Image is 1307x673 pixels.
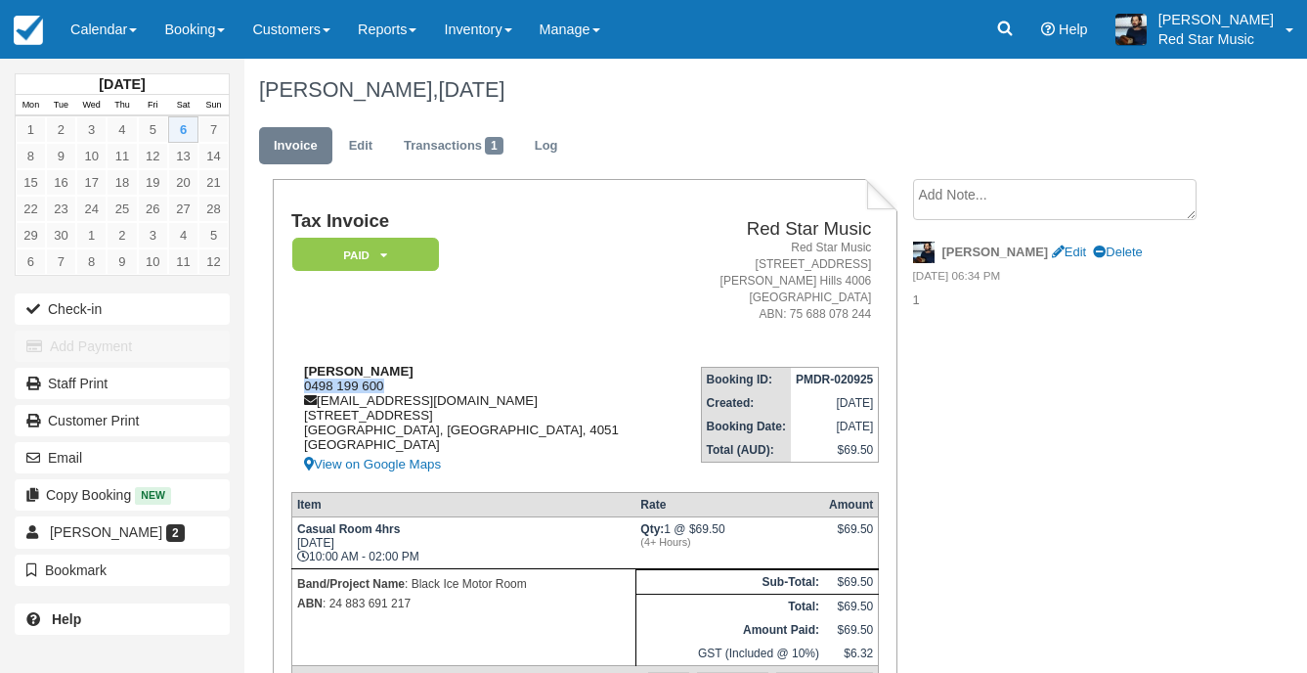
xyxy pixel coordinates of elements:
th: Booking ID: [701,367,791,391]
a: 14 [198,143,229,169]
strong: Band/Project Name [297,577,405,591]
a: 1 [16,116,46,143]
a: 11 [168,248,198,275]
a: 5 [138,116,168,143]
a: 19 [138,169,168,196]
span: [PERSON_NAME] [50,524,162,540]
p: : 24 883 691 217 [297,594,631,613]
em: [DATE] 06:34 PM [913,268,1210,290]
th: Thu [107,95,137,116]
a: Edit [334,127,387,165]
th: Amount [824,492,879,516]
span: 2 [166,524,185,542]
a: 3 [138,222,168,248]
img: checkfront-main-nav-mini-logo.png [14,16,43,45]
p: [PERSON_NAME] [1158,10,1274,29]
a: 20 [168,169,198,196]
a: Transactions1 [389,127,518,165]
a: 12 [198,248,229,275]
img: A1 [1115,14,1147,45]
strong: ABN [297,597,323,610]
a: 30 [46,222,76,248]
a: 28 [198,196,229,222]
a: Invoice [259,127,332,165]
a: 3 [76,116,107,143]
a: [PERSON_NAME] 2 [15,516,230,548]
a: Help [15,604,230,635]
button: Bookmark [15,555,230,586]
td: $69.50 [824,594,879,618]
a: 6 [16,248,46,275]
p: 1 [913,292,1210,310]
a: 7 [198,116,229,143]
a: Customer Print [15,405,230,436]
address: Red Star Music [STREET_ADDRESS] [PERSON_NAME] Hills 4006 [GEOGRAPHIC_DATA] ABN: 75 688 078 244 [679,240,871,324]
th: Total (AUD): [701,438,791,463]
strong: Qty [640,522,664,536]
a: 12 [138,143,168,169]
td: $69.50 [824,569,879,594]
th: Rate [635,492,824,516]
a: 4 [168,222,198,248]
th: Sub-Total: [635,569,824,594]
th: Created: [701,391,791,415]
th: Fri [138,95,168,116]
td: $69.50 [824,618,879,642]
th: Booking Date: [701,415,791,438]
a: 11 [107,143,137,169]
a: 8 [16,143,46,169]
a: View on Google Maps [304,452,672,476]
th: Tue [46,95,76,116]
span: [DATE] [438,77,504,102]
th: Item [291,492,635,516]
a: 10 [138,248,168,275]
th: Total: [635,594,824,618]
a: 22 [16,196,46,222]
a: 2 [46,116,76,143]
th: Sun [198,95,229,116]
strong: [PERSON_NAME] [304,364,414,379]
th: Sat [168,95,198,116]
td: $6.32 [824,642,879,666]
a: 10 [76,143,107,169]
a: 13 [168,143,198,169]
h2: Red Star Music [679,219,871,240]
td: 1 @ $69.50 [635,516,824,568]
a: 21 [198,169,229,196]
span: 1 [485,137,503,155]
td: $69.50 [791,438,879,463]
a: Paid [291,237,432,273]
a: 25 [107,196,137,222]
a: 7 [46,248,76,275]
div: $69.50 [829,522,873,552]
button: Check-in [15,293,230,325]
a: 16 [46,169,76,196]
a: 1 [76,222,107,248]
button: Add Payment [15,331,230,362]
a: Delete [1093,245,1142,259]
a: 27 [168,196,198,222]
a: 26 [138,196,168,222]
th: Amount Paid: [635,618,824,642]
b: Help [52,611,81,627]
h1: Tax Invoice [291,211,672,232]
a: 9 [107,248,137,275]
span: Help [1059,22,1088,37]
a: 29 [16,222,46,248]
div: 0498 199 600 [EMAIL_ADDRESS][DOMAIN_NAME] [STREET_ADDRESS] [GEOGRAPHIC_DATA], [GEOGRAPHIC_DATA], ... [291,364,672,476]
td: GST (Included @ 10%) [635,642,824,666]
a: 2 [107,222,137,248]
a: 17 [76,169,107,196]
strong: PMDR-020925 [796,373,873,386]
h1: [PERSON_NAME], [259,78,1210,102]
td: [DATE] 10:00 AM - 02:00 PM [291,516,635,568]
p: Red Star Music [1158,29,1274,49]
a: 6 [168,116,198,143]
a: Log [520,127,573,165]
a: 23 [46,196,76,222]
p: : Black Ice Motor Room [297,574,631,594]
em: Paid [292,238,439,272]
a: 15 [16,169,46,196]
a: 24 [76,196,107,222]
a: 4 [107,116,137,143]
